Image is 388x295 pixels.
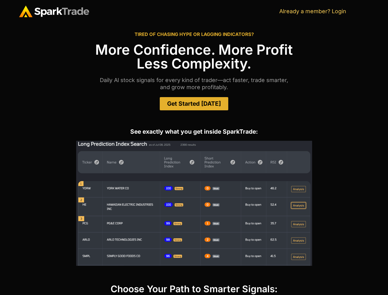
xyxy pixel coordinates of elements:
span: Get Started [DATE] [167,101,221,107]
h2: TIRED OF CHASING HYPE OR LAGGING INDICATORS? [19,32,369,37]
a: Already a member? Login [279,8,346,14]
p: Daily Al stock signals for every kind of trader—act faster, trade smarter, and grow more profitably. [19,77,369,91]
h3: Choose Your Path to Smarter Signals: [19,284,369,293]
h1: More Confidence. More Profit Less Complexity. [19,43,369,70]
a: Get Started [DATE] [160,97,228,110]
h2: See exactly what you get inside SparkTrade: [19,129,369,135]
